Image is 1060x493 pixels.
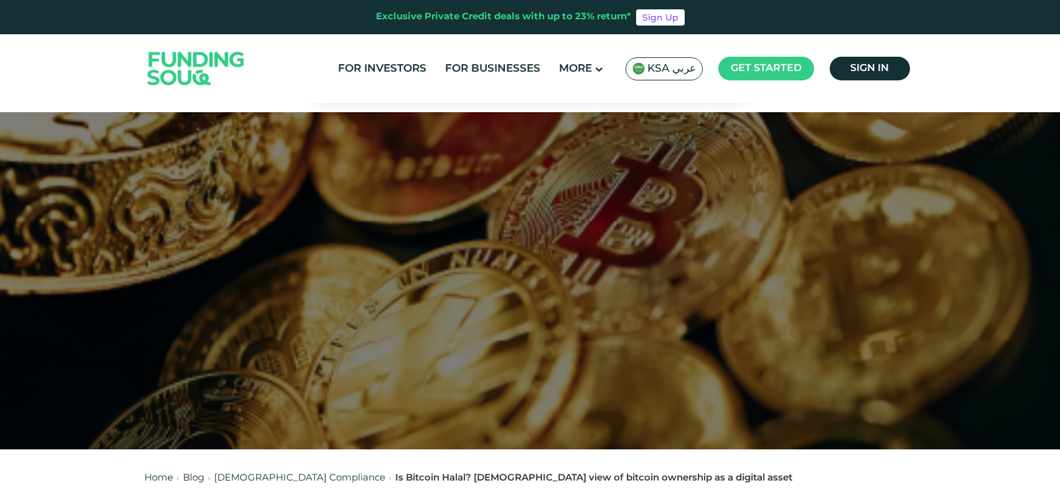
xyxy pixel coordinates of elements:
[731,64,802,73] span: Get started
[442,59,543,79] a: For Businesses
[214,474,385,482] a: [DEMOGRAPHIC_DATA] Compliance
[144,474,173,482] a: Home
[632,62,645,75] img: SA Flag
[559,64,592,74] span: More
[183,474,204,482] a: Blog
[830,57,910,80] a: Sign in
[850,64,889,73] span: Sign in
[636,9,685,26] a: Sign Up
[647,62,696,76] span: KSA عربي
[135,37,257,100] img: Logo
[395,471,792,486] div: Is Bitcoin Halal? [DEMOGRAPHIC_DATA] view of bitcoin ownership as a digital asset
[376,10,631,24] div: Exclusive Private Credit deals with up to 23% return*
[335,59,429,79] a: For Investors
